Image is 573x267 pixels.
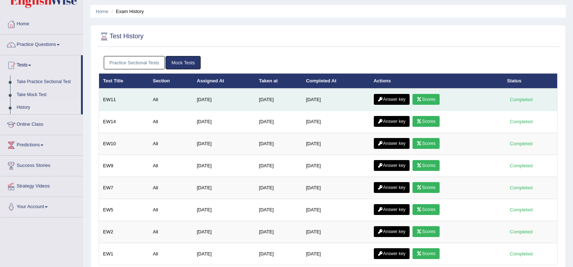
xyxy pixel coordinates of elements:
td: [DATE] [193,111,255,133]
th: Test Title [99,73,149,89]
td: [DATE] [255,155,302,177]
td: All [149,111,193,133]
div: Completed [507,140,535,147]
td: [DATE] [193,243,255,265]
a: Answer key [374,138,410,149]
td: [DATE] [302,155,369,177]
th: Status [503,73,557,89]
td: All [149,177,193,199]
a: Scores [412,94,439,105]
td: [DATE] [255,243,302,265]
td: EW9 [99,155,149,177]
a: Answer key [374,204,410,215]
td: EW7 [99,177,149,199]
td: All [149,89,193,111]
a: Your Account [0,197,83,215]
a: Answer key [374,182,410,193]
a: Answer key [374,116,410,127]
a: Home [96,9,108,14]
td: [DATE] [255,111,302,133]
td: All [149,155,193,177]
th: Taken at [255,73,302,89]
a: History [13,101,81,114]
a: Scores [412,138,439,149]
td: EW1 [99,243,149,265]
td: EW5 [99,199,149,221]
div: Completed [507,206,535,214]
a: Mock Tests [166,56,201,69]
td: [DATE] [302,199,369,221]
td: [DATE] [255,221,302,243]
a: Answer key [374,226,410,237]
td: All [149,199,193,221]
a: Take Mock Test [13,89,81,102]
td: [DATE] [302,89,369,111]
th: Assigned At [193,73,255,89]
a: Home [0,14,83,32]
a: Scores [412,160,439,171]
td: [DATE] [302,177,369,199]
a: Scores [412,182,439,193]
td: [DATE] [302,133,369,155]
a: Practice Questions [0,35,83,53]
th: Actions [370,73,503,89]
td: [DATE] [255,89,302,111]
div: Completed [507,118,535,125]
td: All [149,133,193,155]
a: Answer key [374,248,410,259]
td: [DATE] [193,133,255,155]
a: Scores [412,204,439,215]
a: Scores [412,248,439,259]
td: [DATE] [255,177,302,199]
a: Answer key [374,94,410,105]
a: Predictions [0,135,83,153]
td: [DATE] [255,199,302,221]
td: EW14 [99,111,149,133]
div: Completed [507,96,535,103]
td: EW10 [99,133,149,155]
th: Section [149,73,193,89]
td: [DATE] [193,89,255,111]
li: Exam History [110,8,144,15]
div: Completed [507,162,535,169]
a: Success Stories [0,156,83,174]
td: [DATE] [193,155,255,177]
td: All [149,221,193,243]
a: Tests [0,55,81,73]
div: Completed [507,250,535,258]
td: [DATE] [193,177,255,199]
a: Practice Sectional Tests [104,56,165,69]
a: Scores [412,116,439,127]
a: Scores [412,226,439,237]
td: All [149,243,193,265]
td: [DATE] [302,111,369,133]
div: Completed [507,228,535,236]
td: EW11 [99,89,149,111]
td: [DATE] [193,199,255,221]
a: Answer key [374,160,410,171]
div: Completed [507,184,535,191]
td: [DATE] [302,243,369,265]
a: Strategy Videos [0,176,83,194]
h2: Test History [99,31,144,42]
td: [DATE] [302,221,369,243]
a: Online Class [0,115,83,133]
td: [DATE] [255,133,302,155]
th: Completed At [302,73,369,89]
td: EW2 [99,221,149,243]
td: [DATE] [193,221,255,243]
a: Take Practice Sectional Test [13,76,81,89]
